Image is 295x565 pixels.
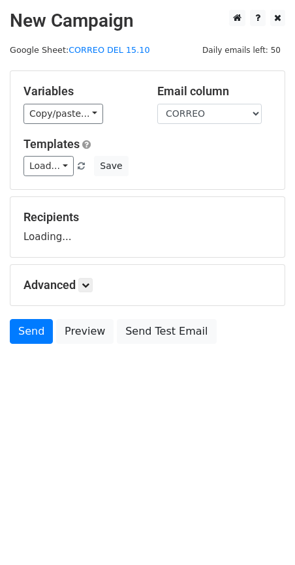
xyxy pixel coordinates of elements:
[23,84,138,99] h5: Variables
[23,210,272,244] div: Loading...
[23,278,272,292] h5: Advanced
[23,137,80,151] a: Templates
[157,84,272,99] h5: Email column
[23,210,272,224] h5: Recipients
[117,319,216,344] a: Send Test Email
[198,43,285,57] span: Daily emails left: 50
[10,319,53,344] a: Send
[23,104,103,124] a: Copy/paste...
[10,45,150,55] small: Google Sheet:
[198,45,285,55] a: Daily emails left: 50
[94,156,128,176] button: Save
[10,10,285,32] h2: New Campaign
[23,156,74,176] a: Load...
[56,319,114,344] a: Preview
[69,45,149,55] a: CORREO DEL 15.10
